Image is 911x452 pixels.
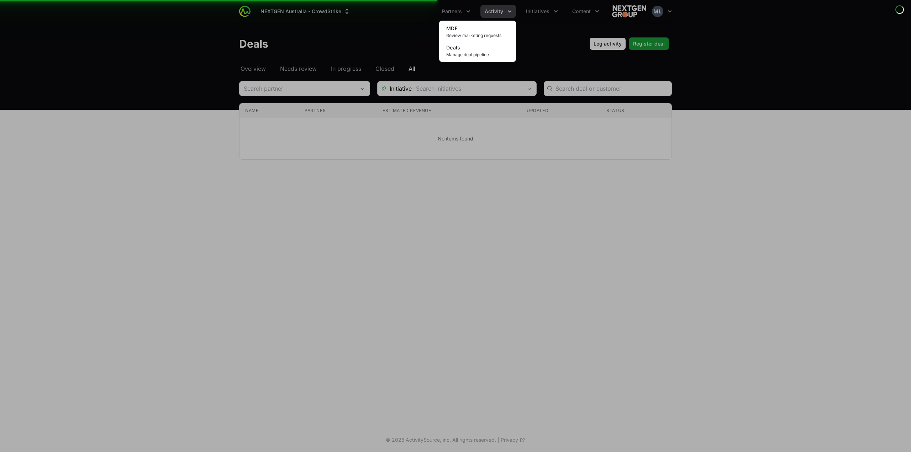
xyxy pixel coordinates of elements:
span: Review marketing requests [446,33,509,38]
span: Deals [446,44,460,50]
span: Manage deal pipeline [446,52,509,58]
div: Main navigation [251,5,604,18]
span: MDF [446,25,458,31]
a: DealsManage deal pipeline [441,41,515,60]
a: MDFReview marketing requests [441,22,515,41]
div: Activity menu [480,5,516,18]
